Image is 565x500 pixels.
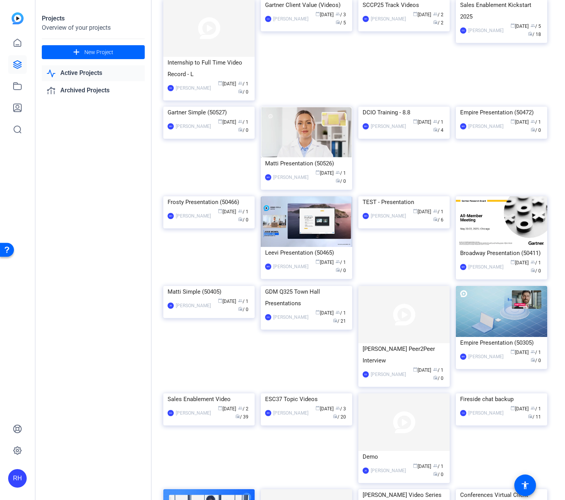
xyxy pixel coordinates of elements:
[238,307,248,312] span: / 0
[531,349,535,354] span: group
[336,179,346,184] span: / 0
[468,353,503,361] div: [PERSON_NAME]
[433,471,438,476] span: radio
[265,174,271,180] div: MH
[265,410,271,416] div: RH
[168,123,174,129] div: MH
[433,128,443,133] span: / 4
[433,463,438,468] span: group
[363,196,445,208] div: TEST - Presentation
[265,393,348,405] div: ESC37 Topic Videos
[336,268,346,273] span: / 0
[528,414,541,420] span: / 11
[315,406,334,412] span: [DATE]
[238,89,248,95] span: / 0
[433,12,438,16] span: group
[363,16,369,22] div: RH
[168,393,250,405] div: Sales Enablement Video
[531,127,535,132] span: radio
[510,406,529,412] span: [DATE]
[336,260,346,265] span: / 1
[315,12,320,16] span: calendar_today
[273,173,308,181] div: [PERSON_NAME]
[460,410,466,416] div: CA
[238,299,248,304] span: / 1
[433,376,443,381] span: / 0
[238,81,248,87] span: / 1
[371,15,406,23] div: [PERSON_NAME]
[176,212,211,220] div: [PERSON_NAME]
[531,119,535,124] span: group
[336,267,340,272] span: radio
[363,371,369,378] div: ES
[468,122,503,130] div: [PERSON_NAME]
[336,310,346,316] span: / 1
[510,260,515,264] span: calendar_today
[413,119,418,124] span: calendar_today
[433,217,438,221] span: radio
[273,15,308,23] div: [PERSON_NAME]
[315,170,320,175] span: calendar_today
[528,414,532,418] span: radio
[531,23,535,28] span: group
[238,89,243,94] span: radio
[235,414,248,420] span: / 39
[42,45,145,59] button: New Project
[531,406,535,410] span: group
[218,119,223,124] span: calendar_today
[531,268,541,274] span: / 0
[238,298,243,303] span: group
[42,14,145,23] div: Projects
[336,170,340,175] span: group
[315,310,334,316] span: [DATE]
[413,463,418,468] span: calendar_today
[363,468,369,474] div: JK
[460,264,466,270] div: MH
[433,367,438,372] span: group
[218,406,223,410] span: calendar_today
[413,119,431,125] span: [DATE]
[315,260,334,265] span: [DATE]
[531,119,541,125] span: / 1
[528,32,541,37] span: / 18
[235,414,240,418] span: radio
[510,350,529,355] span: [DATE]
[218,209,236,214] span: [DATE]
[433,209,443,214] span: / 1
[433,20,443,26] span: / 2
[510,349,515,354] span: calendar_today
[42,65,145,81] a: Active Projects
[363,107,445,118] div: DCIO Training - 8.8
[168,286,250,298] div: Matti Simple (50405)
[336,406,346,412] span: / 3
[460,247,543,259] div: Broadway Presentation (50411)
[176,122,211,130] div: [PERSON_NAME]
[336,20,340,24] span: radio
[168,196,250,208] div: Frosty Presentation (50466)
[168,85,174,91] div: DK
[433,12,443,17] span: / 2
[413,209,418,213] span: calendar_today
[510,23,515,28] span: calendar_today
[265,247,348,259] div: Leevi Presentation (50465)
[520,481,530,490] mat-icon: accessibility
[218,406,236,412] span: [DATE]
[468,27,503,34] div: [PERSON_NAME]
[238,306,243,311] span: radio
[238,119,248,125] span: / 1
[510,119,529,125] span: [DATE]
[336,12,346,17] span: / 3
[531,128,541,133] span: / 0
[176,84,211,92] div: [PERSON_NAME]
[433,127,438,132] span: radio
[265,314,271,320] div: GG
[336,20,346,26] span: / 5
[460,27,466,34] div: GG
[238,81,243,85] span: group
[168,213,174,219] div: MH
[218,81,223,85] span: calendar_today
[273,313,308,321] div: [PERSON_NAME]
[528,31,532,36] span: radio
[218,298,223,303] span: calendar_today
[433,217,443,223] span: / 6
